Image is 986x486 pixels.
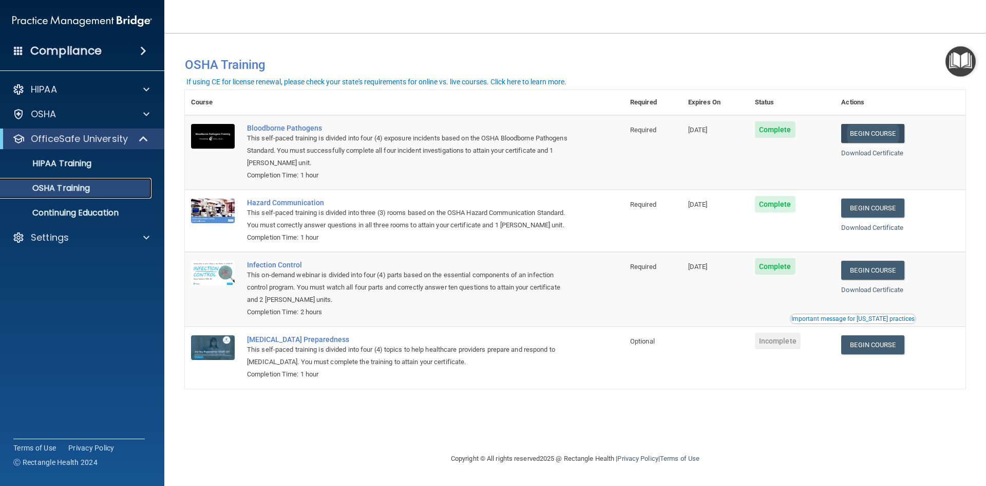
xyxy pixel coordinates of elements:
[13,457,98,467] span: Ⓒ Rectangle Health 2024
[630,201,656,208] span: Required
[617,455,658,462] a: Privacy Policy
[630,337,655,345] span: Optional
[247,207,573,231] div: This self-paced training is divided into three (3) rooms based on the OSHA Hazard Communication S...
[749,90,836,115] th: Status
[688,126,708,134] span: [DATE]
[12,231,149,244] a: Settings
[31,133,128,145] p: OfficeSafe University
[841,286,903,294] a: Download Certificate
[186,78,566,85] div: If using CE for license renewal, please check your state's requirements for online vs. live cours...
[12,108,149,120] a: OSHA
[688,263,708,271] span: [DATE]
[624,90,682,115] th: Required
[247,231,573,244] div: Completion Time: 1 hour
[688,201,708,208] span: [DATE]
[31,83,57,96] p: HIPAA
[841,149,903,157] a: Download Certificate
[630,263,656,271] span: Required
[755,258,795,275] span: Complete
[247,124,573,132] a: Bloodborne Pathogens
[841,224,903,231] a: Download Certificate
[755,121,795,138] span: Complete
[755,333,801,349] span: Incomplete
[31,231,69,244] p: Settings
[185,90,241,115] th: Course
[660,455,699,462] a: Terms of Use
[247,261,573,269] a: Infection Control
[247,368,573,381] div: Completion Time: 1 hour
[31,108,56,120] p: OSHA
[12,133,149,145] a: OfficeSafe University
[185,58,965,72] h4: OSHA Training
[841,199,904,218] a: Begin Course
[13,443,56,453] a: Terms of Use
[630,126,656,134] span: Required
[388,442,763,475] div: Copyright © All rights reserved 2025 @ Rectangle Health | |
[791,316,915,322] div: Important message for [US_STATE] practices
[790,314,916,324] button: Read this if you are a dental practitioner in the state of CA
[247,306,573,318] div: Completion Time: 2 hours
[247,335,573,344] a: [MEDICAL_DATA] Preparedness
[12,11,152,31] img: PMB logo
[945,46,976,77] button: Open Resource Center
[247,132,573,169] div: This self-paced training is divided into four (4) exposure incidents based on the OSHA Bloodborne...
[682,90,749,115] th: Expires On
[247,344,573,368] div: This self-paced training is divided into four (4) topics to help healthcare providers prepare and...
[755,196,795,212] span: Complete
[68,443,115,453] a: Privacy Policy
[185,77,568,87] button: If using CE for license renewal, please check your state's requirements for online vs. live cours...
[247,169,573,182] div: Completion Time: 1 hour
[7,183,90,193] p: OSHA Training
[7,158,91,169] p: HIPAA Training
[7,208,147,218] p: Continuing Education
[841,335,904,354] a: Begin Course
[835,90,965,115] th: Actions
[841,261,904,280] a: Begin Course
[808,413,974,454] iframe: Drift Widget Chat Controller
[30,44,102,58] h4: Compliance
[841,124,904,143] a: Begin Course
[247,269,573,306] div: This on-demand webinar is divided into four (4) parts based on the essential components of an inf...
[247,199,573,207] a: Hazard Communication
[12,83,149,96] a: HIPAA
